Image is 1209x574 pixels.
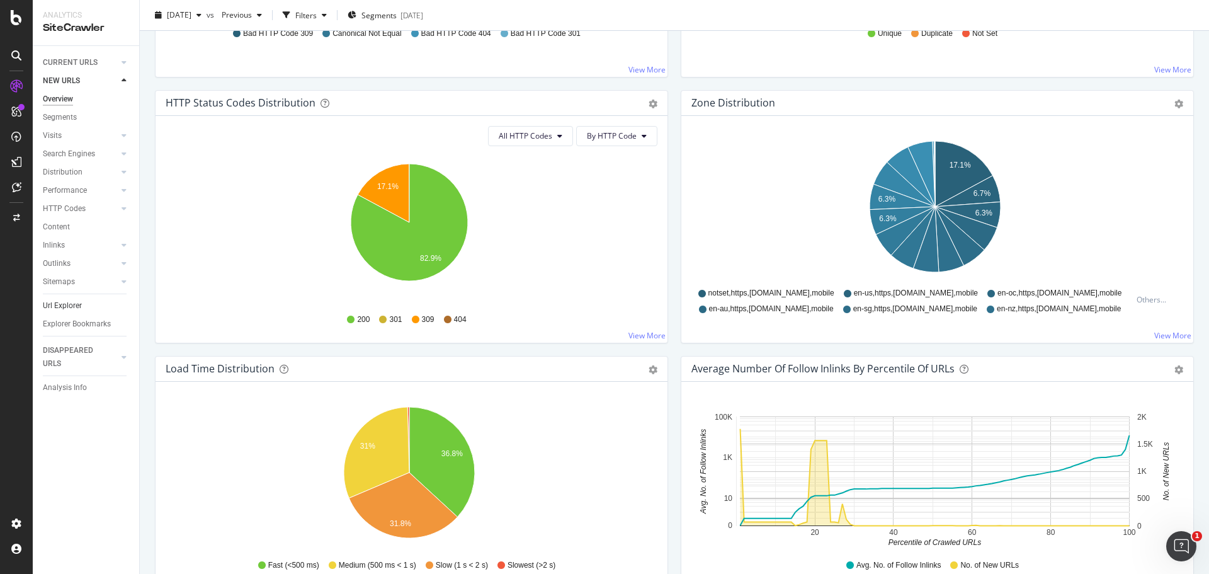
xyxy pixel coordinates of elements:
[43,257,118,270] a: Outlinks
[43,166,118,179] a: Distribution
[43,21,129,35] div: SiteCrawler
[709,304,834,314] span: en-au,https,[DOMAIN_NAME],mobile
[43,74,118,88] a: NEW URLS
[699,429,708,515] text: Avg. No. of Follow Inlinks
[889,528,898,537] text: 40
[43,257,71,270] div: Outlinks
[43,10,129,21] div: Analytics
[43,318,130,331] a: Explorer Bookmarks
[389,314,402,325] span: 301
[708,288,834,299] span: notset,https,[DOMAIN_NAME],mobile
[997,288,1121,299] span: en-oc,https,[DOMAIN_NAME],mobile
[921,28,953,39] span: Duplicate
[43,129,62,142] div: Visits
[1047,528,1055,537] text: 80
[43,202,86,215] div: HTTP Codes
[1174,365,1183,374] div: gear
[856,560,941,571] span: Avg. No. of Follow Inlinks
[488,126,573,146] button: All HTTP Codes
[390,519,411,528] text: 31.8%
[43,344,106,370] div: DISAPPEARED URLS
[295,9,317,20] div: Filters
[1137,522,1142,531] text: 0
[1137,467,1147,476] text: 1K
[879,214,897,223] text: 6.3%
[950,161,971,169] text: 17.1%
[973,189,991,198] text: 6.7%
[166,402,653,548] svg: A chart.
[167,9,191,20] span: 2025 Aug. 5th
[888,538,981,547] text: Percentile of Crawled URLs
[43,221,70,234] div: Content
[724,494,733,503] text: 10
[968,528,977,537] text: 60
[1162,442,1171,501] text: No. of New URLs
[43,129,118,142] a: Visits
[43,221,130,234] a: Content
[587,130,637,141] span: By HTTP Code
[508,560,555,571] span: Slowest (>2 s)
[499,130,552,141] span: All HTTP Codes
[436,560,488,571] span: Slow (1 s < 2 s)
[715,413,732,422] text: 100K
[691,362,955,375] div: Average Number of Follow Inlinks by Percentile Of URLs
[420,254,441,263] text: 82.9%
[43,74,80,88] div: NEW URLS
[361,9,397,20] span: Segments
[691,136,1179,282] svg: A chart.
[628,64,666,75] a: View More
[43,147,118,161] a: Search Engines
[1154,64,1191,75] a: View More
[43,184,118,197] a: Performance
[43,202,118,215] a: HTTP Codes
[691,96,775,109] div: Zone Distribution
[1137,494,1150,503] text: 500
[332,28,401,39] span: Canonical Not Equal
[1166,531,1196,561] iframe: Intercom live chat
[1192,531,1202,541] span: 1
[691,402,1179,548] svg: A chart.
[576,126,657,146] button: By HTTP Code
[511,28,581,39] span: Bad HTTP Code 301
[854,288,978,299] span: en-us,https,[DOMAIN_NAME],mobile
[43,147,95,161] div: Search Engines
[454,314,467,325] span: 404
[357,314,370,325] span: 200
[997,304,1121,314] span: en-nz,https,[DOMAIN_NAME],mobile
[1123,528,1135,537] text: 100
[421,28,491,39] span: Bad HTTP Code 404
[649,100,657,108] div: gear
[43,184,87,197] div: Performance
[422,314,434,325] span: 309
[1137,413,1147,422] text: 2K
[1174,100,1183,108] div: gear
[1137,440,1153,449] text: 1.5K
[400,9,423,20] div: [DATE]
[43,344,118,370] a: DISAPPEARED URLS
[878,195,896,204] text: 6.3%
[207,9,217,20] span: vs
[43,56,98,69] div: CURRENT URLS
[343,5,428,25] button: Segments[DATE]
[43,56,118,69] a: CURRENT URLS
[243,28,313,39] span: Bad HTTP Code 309
[43,166,82,179] div: Distribution
[166,156,653,302] svg: A chart.
[43,381,87,394] div: Analysis Info
[43,93,73,106] div: Overview
[878,28,902,39] span: Unique
[166,362,275,375] div: Load Time Distribution
[278,5,332,25] button: Filters
[975,209,993,217] text: 6.3%
[628,330,666,341] a: View More
[728,521,732,530] text: 0
[339,560,416,571] span: Medium (500 ms < 1 s)
[1154,330,1191,341] a: View More
[43,239,118,252] a: Inlinks
[166,96,315,109] div: HTTP Status Codes Distribution
[43,275,75,289] div: Sitemaps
